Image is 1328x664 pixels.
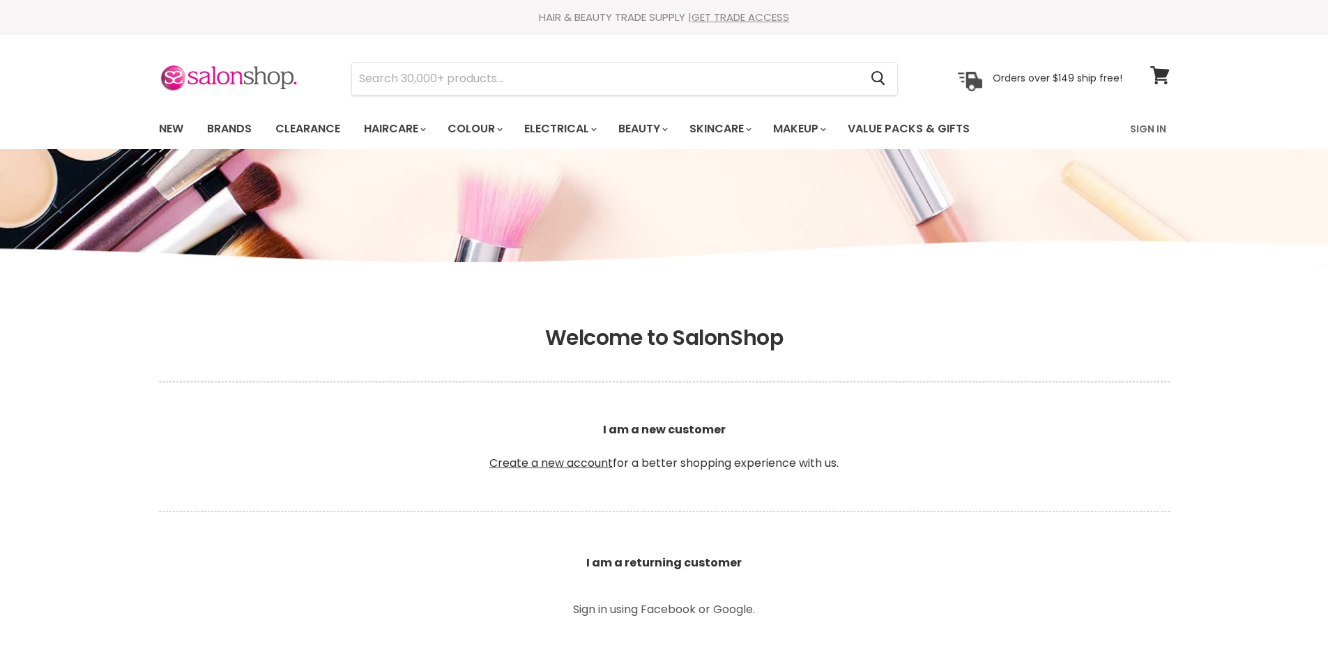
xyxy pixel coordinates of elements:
[351,62,898,95] form: Product
[507,604,821,615] p: Sign in using Facebook or Google.
[159,325,1170,350] h1: Welcome to SalonShop
[352,63,860,95] input: Search
[603,422,726,438] b: I am a new customer
[763,114,834,144] a: Makeup
[148,109,1051,149] ul: Main menu
[265,114,351,144] a: Clearance
[159,388,1170,505] p: for a better shopping experience with us.
[993,72,1122,84] p: Orders over $149 ship free!
[142,10,1187,24] div: HAIR & BEAUTY TRADE SUPPLY |
[142,109,1187,149] nav: Main
[586,555,742,571] b: I am a returning customer
[679,114,760,144] a: Skincare
[197,114,262,144] a: Brands
[692,10,789,24] a: GET TRADE ACCESS
[353,114,434,144] a: Haircare
[489,455,613,471] a: Create a new account
[148,114,194,144] a: New
[437,114,511,144] a: Colour
[608,114,676,144] a: Beauty
[860,63,897,95] button: Search
[837,114,980,144] a: Value Packs & Gifts
[1122,114,1175,144] a: Sign In
[514,114,605,144] a: Electrical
